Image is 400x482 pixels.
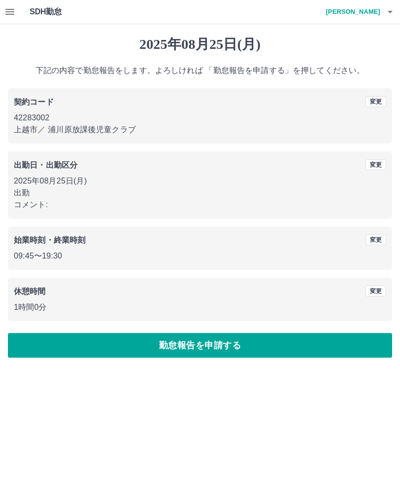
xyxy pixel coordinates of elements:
button: 変更 [365,96,386,107]
button: 変更 [365,286,386,297]
p: 2025年08月25日(月) [14,175,386,187]
p: 出勤 [14,187,386,199]
button: 変更 [365,234,386,245]
h1: 2025年08月25日(月) [8,36,392,53]
p: 42283002 [14,112,386,124]
p: 1時間0分 [14,301,386,313]
b: 出勤日・出勤区分 [14,161,78,169]
b: 始業時刻・終業時刻 [14,236,85,244]
p: 上越市 ／ 浦川原放課後児童クラブ [14,124,386,136]
button: 勤怠報告を申請する [8,333,392,358]
b: 契約コード [14,98,54,106]
p: 09:45 〜 19:30 [14,250,386,262]
p: コメント: [14,199,386,211]
p: 下記の内容で勤怠報告をします。よろしければ 「勤怠報告を申請する」を押してください。 [8,65,392,76]
button: 変更 [365,159,386,170]
b: 休憩時間 [14,287,46,296]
